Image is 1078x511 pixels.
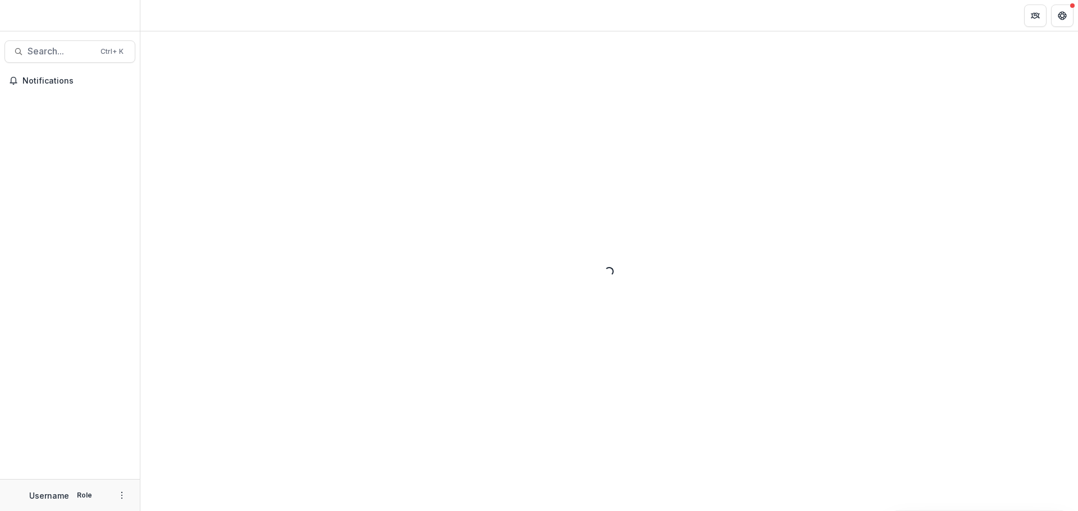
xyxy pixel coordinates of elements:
span: Search... [28,46,94,57]
p: Username [29,490,69,501]
button: Notifications [4,72,135,90]
button: More [115,489,129,502]
span: Notifications [22,76,131,86]
div: Ctrl + K [98,45,126,58]
button: Partners [1024,4,1047,27]
button: Search... [4,40,135,63]
button: Get Help [1051,4,1074,27]
p: Role [74,490,95,500]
